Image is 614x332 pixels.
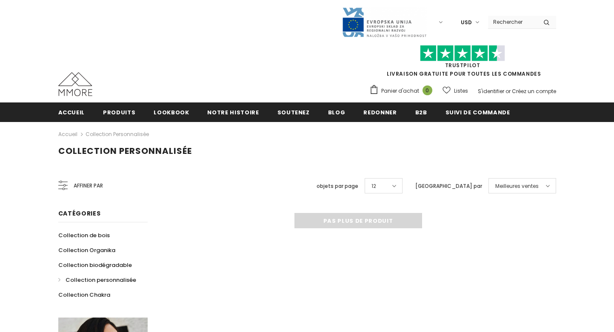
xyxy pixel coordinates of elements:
span: Collection Organika [58,246,115,254]
a: Produits [103,102,135,122]
span: soutenez [277,108,310,116]
span: 0 [423,85,432,95]
a: soutenez [277,102,310,122]
a: Créez un compte [512,88,556,95]
a: Collection personnalisée [86,131,149,138]
img: Javni Razpis [342,7,427,38]
span: Suivi de commande [446,108,510,116]
a: Collection personnalisée [58,272,136,287]
span: Affiner par [74,181,103,190]
span: Collection personnalisée [58,145,192,157]
span: or [505,88,511,95]
span: Notre histoire [207,108,259,116]
a: Collection Chakra [58,287,110,302]
a: Redonner [363,102,397,122]
span: Collection personnalisée [66,276,136,284]
a: B2B [415,102,427,122]
a: Collection de bois [58,228,110,243]
a: Accueil [58,129,77,139]
span: Collection biodégradable [58,261,132,269]
a: S'identifier [478,88,504,95]
span: 12 [371,182,376,190]
a: Suivi de commande [446,102,510,122]
a: Accueil [58,102,85,122]
a: Javni Razpis [342,18,427,26]
span: Meilleures ventes [495,182,539,190]
img: Cas MMORE [58,72,92,96]
a: Collection biodégradable [58,258,132,272]
a: TrustPilot [445,62,480,69]
span: B2B [415,108,427,116]
span: Listes [454,87,468,95]
label: [GEOGRAPHIC_DATA] par [415,182,482,190]
span: Collection Chakra [58,291,110,299]
a: Blog [328,102,346,122]
a: Listes [443,83,468,98]
span: LIVRAISON GRATUITE POUR TOUTES LES COMMANDES [369,49,556,77]
span: Blog [328,108,346,116]
a: Panier d'achat 0 [369,85,437,97]
span: Panier d'achat [381,87,419,95]
span: Redonner [363,108,397,116]
span: Accueil [58,108,85,116]
span: Produits [103,108,135,116]
span: Collection de bois [58,231,110,239]
a: Collection Organika [58,243,115,258]
span: Catégories [58,209,101,218]
span: USD [461,18,472,27]
a: Notre histoire [207,102,259,122]
span: Lookbook [154,108,189,116]
label: objets par page [317,182,358,190]
a: Lookbook [154,102,189,122]
img: Faites confiance aux étoiles pilotes [420,45,505,62]
input: Search Site [488,16,537,28]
